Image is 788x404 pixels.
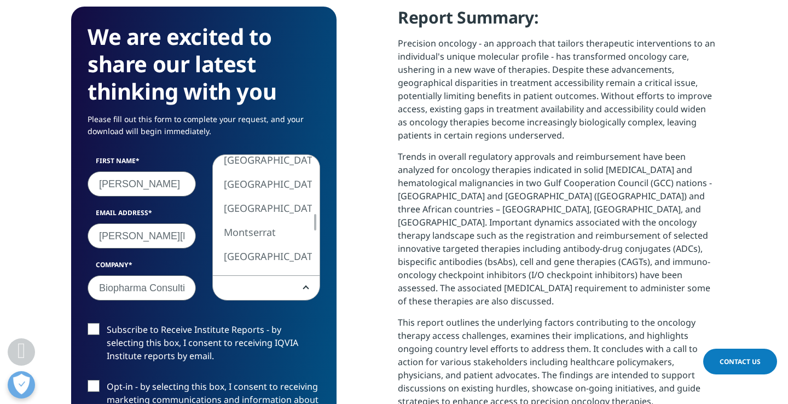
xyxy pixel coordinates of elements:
label: Subscribe to Receive Institute Reports - by selecting this box, I consent to receiving IQVIA Inst... [88,323,320,368]
p: Precision oncology - an approach that tailors therapeutic interventions to an individual's unique... [398,37,717,150]
h4: Report Summary: [398,7,717,37]
label: First Name [88,156,196,171]
span: Contact Us [720,357,761,366]
p: Please fill out this form to complete your request, and your download will begin immediately. [88,113,320,146]
li: [GEOGRAPHIC_DATA] [213,268,312,292]
p: Trends in overall regulatory approvals and reimbursement have been analyzed for oncology therapie... [398,150,717,316]
label: Email Address [88,208,196,223]
li: [GEOGRAPHIC_DATA] [213,172,312,196]
label: Company [88,260,196,275]
a: Contact Us [703,349,777,374]
li: [GEOGRAPHIC_DATA] [213,148,312,172]
h3: We are excited to share our latest thinking with you [88,23,320,105]
button: Open Preferences [8,371,35,399]
li: [GEOGRAPHIC_DATA] [213,244,312,268]
li: Montserrat [213,220,312,244]
li: [GEOGRAPHIC_DATA] [213,196,312,220]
